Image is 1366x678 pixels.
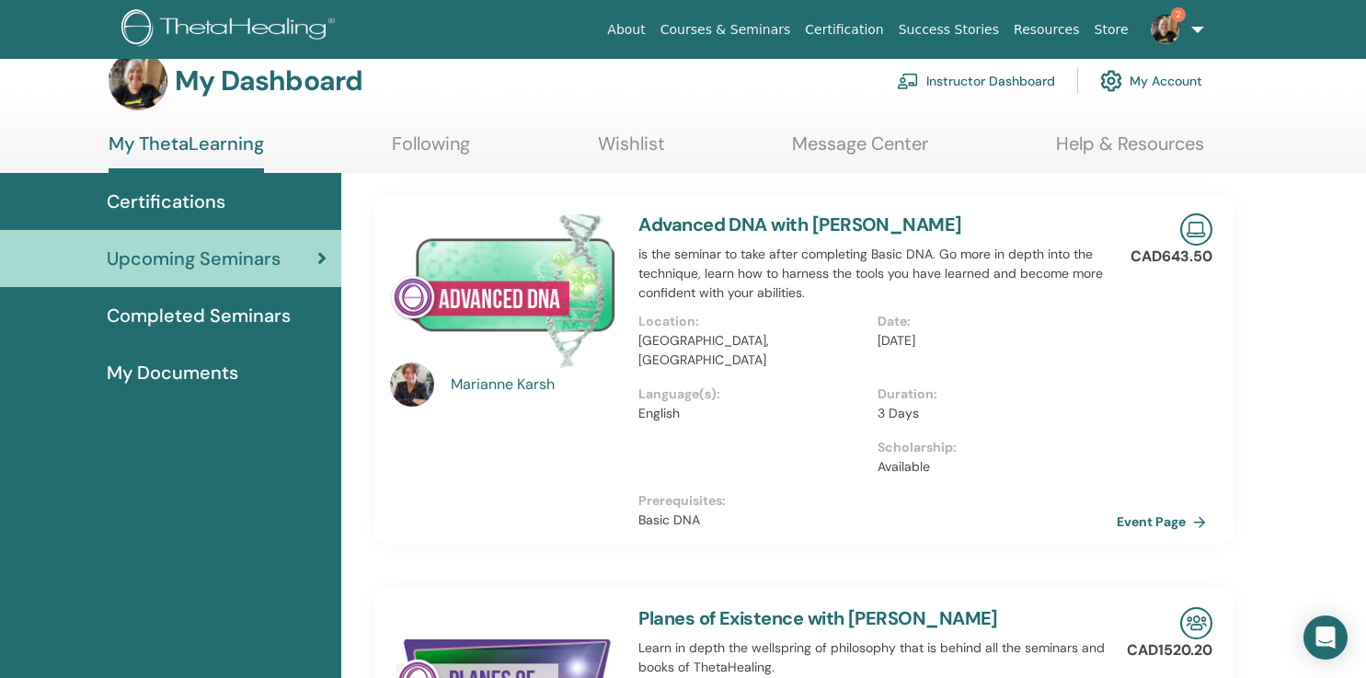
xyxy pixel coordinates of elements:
[638,213,961,236] a: Advanced DNA with [PERSON_NAME]
[792,132,928,168] a: Message Center
[1117,508,1213,535] a: Event Page
[1303,615,1348,660] div: Open Intercom Messenger
[1127,639,1212,661] p: CAD1520.20
[897,61,1055,101] a: Instructor Dashboard
[638,385,867,404] p: Language(s) :
[897,73,919,89] img: chalkboard-teacher.svg
[638,245,1117,303] p: is the seminar to take after completing Basic DNA. Go more in depth into the technique, learn how...
[1180,607,1212,639] img: In-Person Seminar
[638,638,1117,677] p: Learn in depth the wellspring of philosophy that is behind all the seminars and books of ThetaHea...
[1180,213,1212,246] img: Live Online Seminar
[107,188,225,215] span: Certifications
[638,606,998,630] a: Planes of Existence with [PERSON_NAME]
[598,132,665,168] a: Wishlist
[878,438,1106,457] p: Scholarship :
[107,245,281,272] span: Upcoming Seminars
[878,312,1106,331] p: Date :
[390,213,616,368] img: Advanced DNA
[451,373,621,396] a: Marianne Karsh
[109,52,167,110] img: default.jpg
[390,362,434,407] img: default.jpg
[1171,7,1186,22] span: 2
[1151,15,1180,44] img: default.jpg
[878,385,1106,404] p: Duration :
[1100,65,1122,97] img: cog.svg
[1100,61,1202,101] a: My Account
[638,491,1117,511] p: Prerequisites :
[798,13,890,47] a: Certification
[392,132,470,168] a: Following
[653,13,798,47] a: Courses & Seminars
[1131,246,1212,268] p: CAD643.50
[878,404,1106,423] p: 3 Days
[878,331,1106,350] p: [DATE]
[175,64,362,98] h3: My Dashboard
[107,302,291,329] span: Completed Seminars
[109,132,264,173] a: My ThetaLearning
[121,9,341,51] img: logo.png
[638,331,867,370] p: [GEOGRAPHIC_DATA], [GEOGRAPHIC_DATA]
[638,312,867,331] p: Location :
[1006,13,1087,47] a: Resources
[1056,132,1204,168] a: Help & Resources
[878,457,1106,477] p: Available
[891,13,1006,47] a: Success Stories
[107,359,238,386] span: My Documents
[1087,13,1136,47] a: Store
[638,404,867,423] p: English
[638,511,1117,530] p: Basic DNA
[600,13,652,47] a: About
